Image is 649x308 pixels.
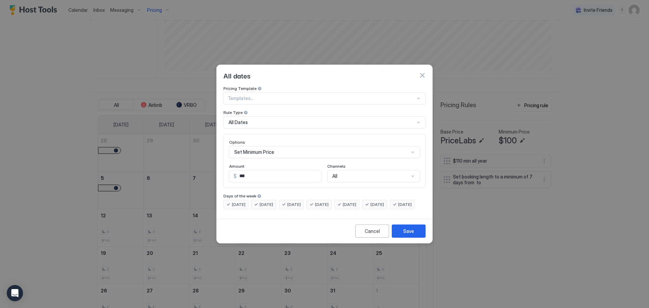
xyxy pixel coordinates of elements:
[223,193,256,198] span: Days of the week
[403,228,414,235] div: Save
[343,202,356,208] span: [DATE]
[232,202,245,208] span: [DATE]
[223,86,257,91] span: Pricing Template
[287,202,301,208] span: [DATE]
[234,173,237,179] span: $
[229,140,245,145] span: Options
[392,224,426,238] button: Save
[7,285,23,301] div: Open Intercom Messenger
[370,202,384,208] span: [DATE]
[223,110,243,115] span: Rule Type
[260,202,273,208] span: [DATE]
[229,164,244,169] span: Amount
[365,228,380,235] div: Cancel
[234,149,274,155] span: Set Minimum Price
[327,164,345,169] span: Channels
[237,170,321,182] input: Input Field
[332,173,337,179] span: All
[315,202,329,208] span: [DATE]
[355,224,389,238] button: Cancel
[229,119,248,125] span: All Dates
[398,202,412,208] span: [DATE]
[223,70,250,80] span: All dates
